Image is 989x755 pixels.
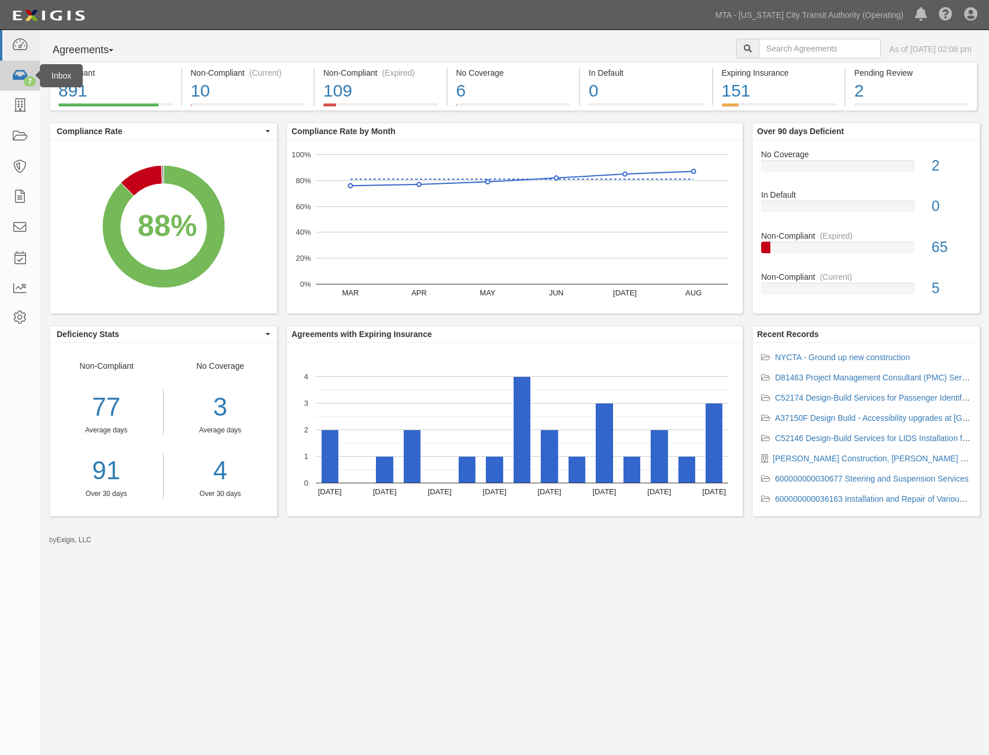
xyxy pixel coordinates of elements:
[342,288,359,297] text: MAR
[172,489,269,499] div: Over 30 days
[191,67,305,79] div: Non-Compliant (Current)
[304,452,308,461] text: 1
[752,189,980,201] div: In Default
[923,278,980,299] div: 5
[411,288,427,297] text: APR
[291,127,396,136] b: Compliance Rate by Month
[854,67,968,79] div: Pending Review
[296,254,311,262] text: 20%
[448,103,580,113] a: No Coverage6
[589,67,703,79] div: In Default
[49,535,91,545] small: by
[480,288,496,297] text: MAY
[50,360,164,499] div: Non-Compliant
[323,79,438,103] div: 109
[304,425,308,434] text: 2
[50,453,163,489] a: 91
[752,149,980,160] div: No Coverage
[304,479,308,487] text: 0
[50,123,277,139] button: Compliance Rate
[761,149,971,190] a: No Coverage2
[249,67,282,79] div: (Current)
[49,103,181,113] a: Compliant891
[57,328,263,340] span: Deficiency Stats
[456,79,571,103] div: 6
[304,372,308,381] text: 4
[761,271,971,304] a: Non-Compliant(Current)5
[172,425,269,435] div: Average days
[757,127,844,136] b: Over 90 days Deficient
[304,399,308,408] text: 3
[428,487,452,496] text: [DATE]
[291,330,432,339] b: Agreements with Expiring Insurance
[549,288,563,297] text: JUN
[702,487,726,496] text: [DATE]
[846,103,977,113] a: Pending Review2
[323,67,438,79] div: Non-Compliant (Expired)
[58,79,172,103] div: 891
[50,389,163,425] div: 77
[138,205,197,247] div: 88%
[761,189,971,230] a: In Default0
[296,176,311,185] text: 80%
[49,39,136,62] button: Agreements
[923,196,980,217] div: 0
[291,150,311,159] text: 100%
[57,125,263,137] span: Compliance Rate
[820,271,852,283] div: (Current)
[9,5,88,26] img: Logo
[50,489,163,499] div: Over 30 days
[757,330,819,339] b: Recent Records
[890,43,972,55] div: As of [DATE] 02:08 pm
[172,453,269,489] a: 4
[287,343,743,516] svg: A chart.
[182,103,314,113] a: Non-Compliant(Current)10
[40,64,83,87] div: Inbox
[57,536,91,544] a: Exigis, LLC
[710,3,909,27] a: MTA - [US_STATE] City Transit Authority (Operating)
[923,237,980,258] div: 65
[854,79,968,103] div: 2
[820,230,853,242] div: (Expired)
[722,67,836,79] div: Expiring Insurance
[647,487,671,496] text: [DATE]
[164,360,278,499] div: No Coverage
[318,487,342,496] text: [DATE]
[592,487,616,496] text: [DATE]
[775,353,910,362] a: NYCTA - Ground up new construction
[752,230,980,242] div: Non-Compliant
[759,39,881,58] input: Search Agreements
[752,271,980,283] div: Non-Compliant
[191,79,305,103] div: 10
[382,67,415,79] div: (Expired)
[722,79,836,103] div: 151
[713,103,845,113] a: Expiring Insurance151
[172,389,269,425] div: 3
[761,230,971,271] a: Non-Compliant(Expired)65
[923,156,980,176] div: 2
[50,425,163,435] div: Average days
[456,67,571,79] div: No Coverage
[58,67,172,79] div: Compliant
[296,202,311,210] text: 60%
[315,103,446,113] a: Non-Compliant(Expired)109
[939,8,953,22] i: Help Center - Complianz
[287,140,743,313] svg: A chart.
[296,228,311,236] text: 40%
[537,487,561,496] text: [DATE]
[483,487,507,496] text: [DATE]
[613,288,637,297] text: [DATE]
[580,103,712,113] a: In Default0
[24,76,36,87] div: 7
[589,79,703,103] div: 0
[685,288,702,297] text: AUG
[50,326,277,342] button: Deficiency Stats
[775,474,969,483] a: 600000000030677 Steering and Suspension Services
[373,487,397,496] text: [DATE]
[50,140,277,313] svg: A chart.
